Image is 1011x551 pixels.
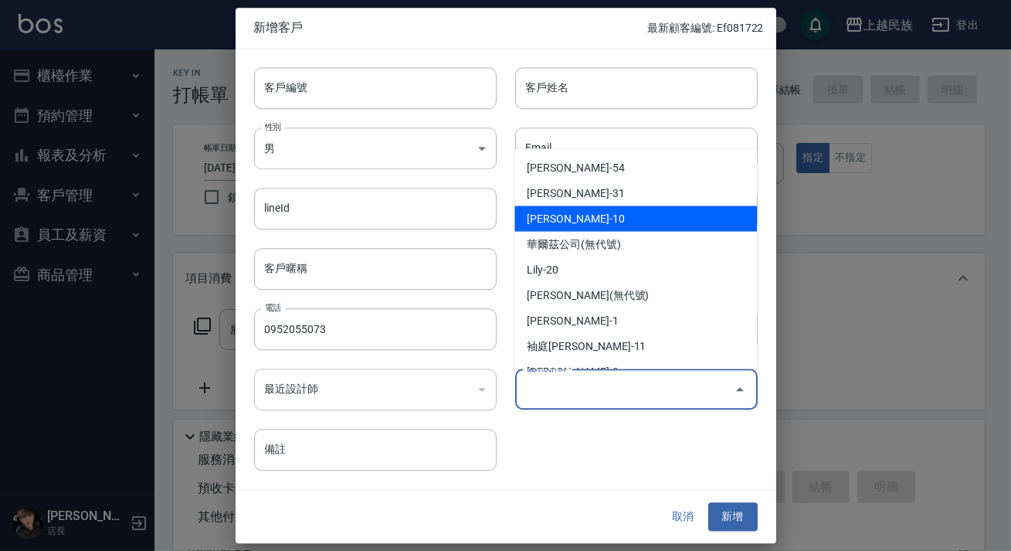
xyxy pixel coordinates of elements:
span: 新增客戶 [254,20,648,36]
label: 電話 [265,301,281,313]
li: [PERSON_NAME]-31 [514,180,757,206]
div: 男 [254,128,497,169]
li: [PERSON_NAME](無代號) [514,282,757,308]
p: 最新顧客編號: Ef081722 [647,20,763,36]
li: [PERSON_NAME]-54 [514,155,757,180]
button: 取消 [659,503,708,532]
li: 袖庭[PERSON_NAME]-11 [514,333,757,359]
label: 性別 [265,121,281,132]
li: 華爾茲公司(無代號) [514,231,757,257]
li: Lily-20 [514,257,757,282]
button: Close [728,377,752,402]
li: [PERSON_NAME]-10 [514,206,757,231]
li: [PERSON_NAME]-2 [514,359,757,384]
button: 新增 [708,503,758,532]
li: [PERSON_NAME]-1 [514,308,757,333]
